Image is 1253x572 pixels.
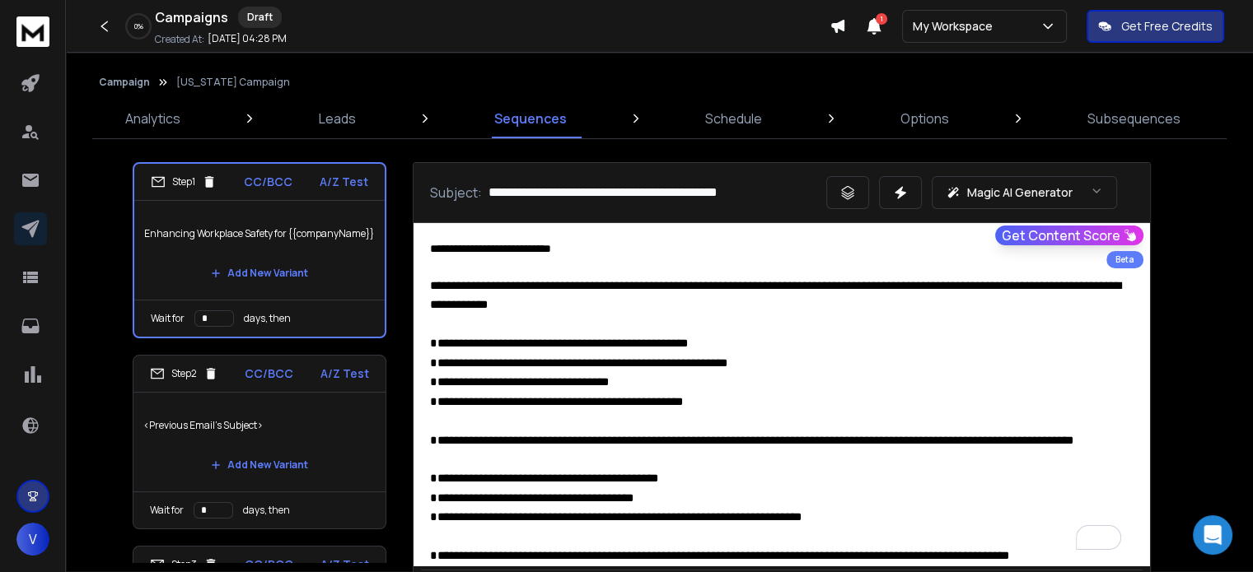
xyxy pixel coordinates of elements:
a: Schedule [695,99,772,138]
p: Wait for [150,504,184,517]
p: Created At: [155,33,204,46]
p: CC/BCC [245,365,293,382]
p: Leads [319,109,356,128]
p: A/Z Test [320,365,369,382]
a: Subsequences [1078,99,1190,138]
p: Enhancing Workplace Safety for {{companyName}} [144,211,375,257]
div: Step 3 [150,557,218,572]
p: Magic AI Generator [967,184,1073,201]
div: To enrich screen reader interactions, please activate Accessibility in Grammarly extension settings [414,223,1150,566]
h1: Campaigns [155,7,228,27]
a: Analytics [115,99,190,138]
p: Analytics [125,109,180,128]
a: Leads [309,99,366,138]
button: Get Content Score [995,226,1143,245]
p: My Workspace [913,18,999,35]
p: <Previous Email's Subject> [143,402,376,449]
p: Get Free Credits [1121,18,1213,35]
p: Subsequences [1087,109,1181,128]
button: Get Free Credits [1087,10,1224,43]
button: V [16,523,49,556]
button: Add New Variant [198,449,321,481]
p: A/Z Test [320,174,368,190]
div: Step 2 [150,366,218,381]
span: 1 [876,13,887,25]
img: logo [16,16,49,47]
p: Wait for [151,312,185,325]
a: Sequences [484,99,577,138]
p: Options [900,109,949,128]
p: Subject: [430,183,482,202]
div: Beta [1106,251,1143,268]
button: Add New Variant [198,257,321,290]
p: days, then [243,504,290,517]
li: Step2CC/BCCA/Z Test<Previous Email's Subject>Add New VariantWait fordays, then [133,355,386,529]
p: Schedule [705,109,762,128]
div: Open Intercom Messenger [1193,515,1232,555]
p: days, then [244,312,291,325]
a: Options [891,99,959,138]
p: Sequences [494,109,567,128]
div: Step 1 [151,174,217,189]
li: Step1CC/BCCA/Z TestEnhancing Workplace Safety for {{companyName}}Add New VariantWait fordays, then [133,162,386,338]
p: 0 % [134,21,143,31]
div: Draft [238,7,282,28]
p: CC/BCC [244,174,292,190]
button: Magic AI Generator [932,176,1117,209]
p: [US_STATE] Campaign [176,76,290,89]
p: [DATE] 04:28 PM [208,32,287,45]
button: Campaign [99,76,150,89]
